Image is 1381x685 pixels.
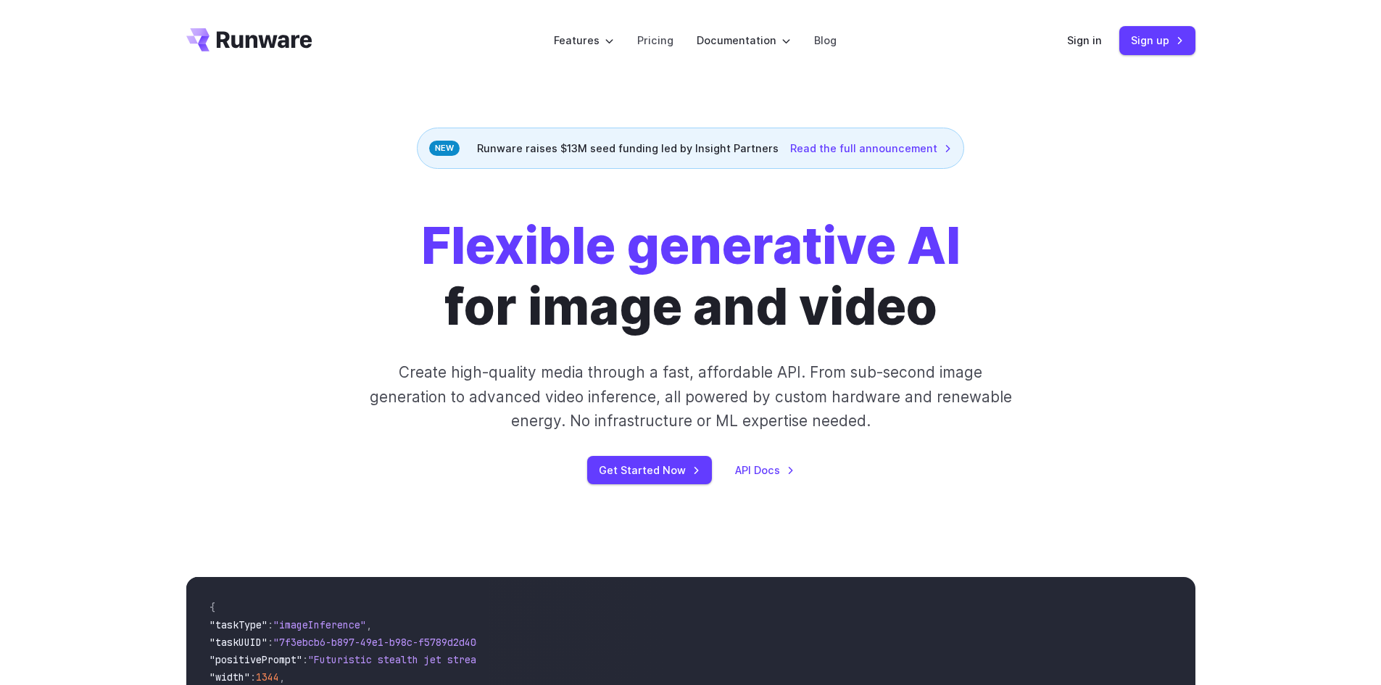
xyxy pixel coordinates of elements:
span: , [366,618,372,631]
a: Get Started Now [587,456,712,484]
span: "7f3ebcb6-b897-49e1-b98c-f5789d2d40d7" [273,636,494,649]
span: : [268,636,273,649]
span: "taskType" [210,618,268,631]
span: : [302,653,308,666]
strong: Flexible generative AI [421,215,961,276]
span: { [210,601,215,614]
div: Runware raises $13M seed funding led by Insight Partners [417,128,964,169]
a: Sign in [1067,32,1102,49]
span: 1344 [256,671,279,684]
span: "taskUUID" [210,636,268,649]
span: "positivePrompt" [210,653,302,666]
span: : [250,671,256,684]
span: "imageInference" [273,618,366,631]
a: API Docs [735,462,795,478]
span: , [279,671,285,684]
a: Sign up [1119,26,1195,54]
h1: for image and video [421,215,961,337]
a: Go to / [186,28,312,51]
a: Pricing [637,32,673,49]
label: Documentation [697,32,791,49]
span: : [268,618,273,631]
a: Blog [814,32,837,49]
label: Features [554,32,614,49]
a: Read the full announcement [790,140,952,157]
span: "Futuristic stealth jet streaking through a neon-lit cityscape with glowing purple exhaust" [308,653,836,666]
span: "width" [210,671,250,684]
p: Create high-quality media through a fast, affordable API. From sub-second image generation to adv... [368,360,1013,433]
